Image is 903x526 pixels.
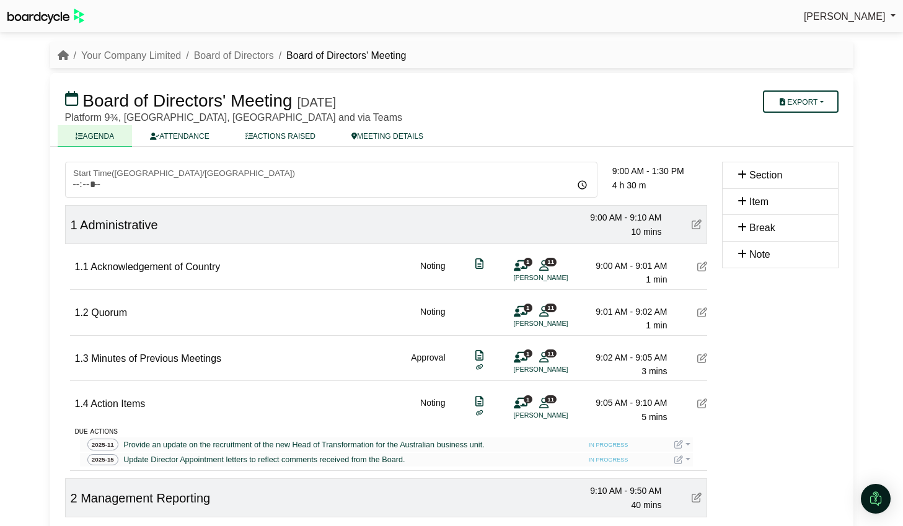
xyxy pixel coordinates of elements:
li: [PERSON_NAME] [514,318,607,329]
div: 9:02 AM - 9:05 AM [581,351,667,364]
span: 11 [545,349,557,357]
div: Noting [420,259,445,287]
span: IN PROGRESS [585,441,632,450]
span: 1.3 [75,353,89,364]
span: 11 [545,258,557,266]
li: [PERSON_NAME] [514,364,607,375]
span: 5 mins [641,412,667,422]
span: 1.1 [75,261,89,272]
span: 1.4 [75,398,89,409]
span: Quorum [91,307,127,318]
div: Noting [420,305,445,333]
li: [PERSON_NAME] [514,273,607,283]
a: MEETING DETAILS [333,125,441,147]
div: due actions [75,424,707,437]
div: 9:00 AM - 9:01 AM [581,259,667,273]
span: 1 [524,349,532,357]
li: [PERSON_NAME] [514,410,607,421]
a: Provide an update on the recruitment of the new Head of Transformation for the Australian busines... [121,439,487,451]
div: 9:01 AM - 9:02 AM [581,305,667,318]
span: Note [749,249,770,260]
div: [DATE] [297,95,336,110]
a: ATTENDANCE [132,125,227,147]
span: 1 [524,258,532,266]
a: [PERSON_NAME] [804,9,896,25]
span: 1 [524,304,532,312]
span: Management Reporting [81,491,210,505]
span: 1 [524,395,532,403]
span: 1.2 [75,307,89,318]
span: Item [749,196,769,207]
a: Board of Directors [194,50,274,61]
span: Minutes of Previous Meetings [91,353,221,364]
span: 2025-11 [87,439,119,450]
span: 1 min [646,320,667,330]
div: 9:05 AM - 9:10 AM [581,396,667,410]
a: AGENDA [58,125,133,147]
span: Action Items [90,398,145,409]
span: 1 min [646,274,667,284]
span: Administrative [80,218,158,232]
span: 11 [545,304,557,312]
span: 11 [545,395,557,403]
span: 3 mins [641,366,667,376]
span: 2025-15 [87,454,119,466]
div: Open Intercom Messenger [861,484,891,514]
nav: breadcrumb [58,48,407,64]
li: Board of Directors' Meeting [274,48,407,64]
span: 4 h 30 m [612,180,646,190]
span: Board of Directors' Meeting [82,91,292,110]
span: Section [749,170,782,180]
span: [PERSON_NAME] [804,11,886,22]
span: Acknowledgement of Country [90,261,220,272]
span: Break [749,222,775,233]
div: Noting [420,396,445,424]
div: 9:00 AM - 9:10 AM [575,211,662,224]
span: IN PROGRESS [585,455,632,465]
a: Update Director Appointment letters to reflect comments received from the Board. [121,454,407,466]
button: Export [763,90,838,113]
span: 10 mins [631,227,661,237]
span: 1 [71,218,77,232]
a: ACTIONS RAISED [227,125,333,147]
a: Your Company Limited [81,50,181,61]
div: 9:00 AM - 1:30 PM [612,164,707,178]
img: BoardcycleBlackGreen-aaafeed430059cb809a45853b8cf6d952af9d84e6e89e1f1685b34bfd5cb7d64.svg [7,9,84,24]
div: 9:10 AM - 9:50 AM [575,484,662,498]
span: 2 [71,491,77,505]
div: Approval [411,351,445,379]
span: Platform 9¾, [GEOGRAPHIC_DATA], [GEOGRAPHIC_DATA] and via Teams [65,112,402,123]
span: 40 mins [631,500,661,510]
